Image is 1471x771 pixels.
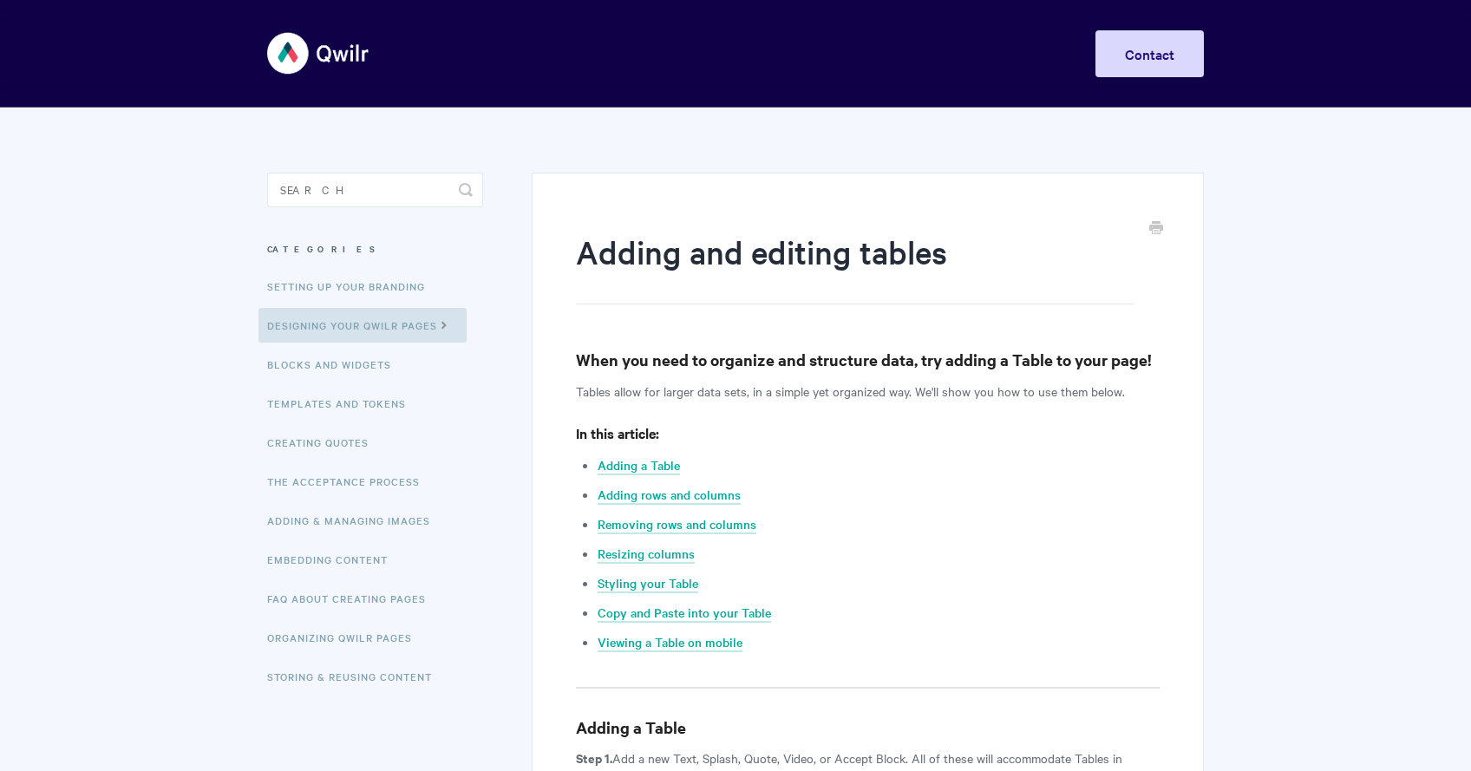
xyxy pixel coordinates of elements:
[576,423,659,442] strong: In this article:
[267,386,419,421] a: Templates and Tokens
[267,173,483,207] input: Search
[267,425,382,460] a: Creating Quotes
[576,348,1160,372] h3: When you need to organize and structure data, try adding a Table to your page!
[1095,30,1204,77] a: Contact
[598,515,756,534] a: Removing rows and columns
[267,542,401,577] a: Embedding Content
[576,381,1160,402] p: Tables allow for larger data sets, in a simple yet organized way. We'll show you how to use them ...
[576,748,612,767] strong: Step 1.
[1149,219,1163,238] a: Print this Article
[598,574,698,593] a: Styling your Table
[598,604,771,623] a: Copy and Paste into your Table
[598,456,680,475] a: Adding a Table
[267,464,433,499] a: The Acceptance Process
[598,486,741,505] a: Adding rows and columns
[598,633,742,652] a: Viewing a Table on mobile
[576,230,1134,304] h1: Adding and editing tables
[267,620,425,655] a: Organizing Qwilr Pages
[267,503,443,538] a: Adding & Managing Images
[267,659,445,694] a: Storing & Reusing Content
[267,233,483,265] h3: Categories
[267,21,370,86] img: Qwilr Help Center
[267,269,438,304] a: Setting up your Branding
[258,308,467,343] a: Designing Your Qwilr Pages
[267,347,404,382] a: Blocks and Widgets
[598,545,695,564] a: Resizing columns
[267,581,439,616] a: FAQ About Creating Pages
[576,715,1160,740] h3: Adding a Table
